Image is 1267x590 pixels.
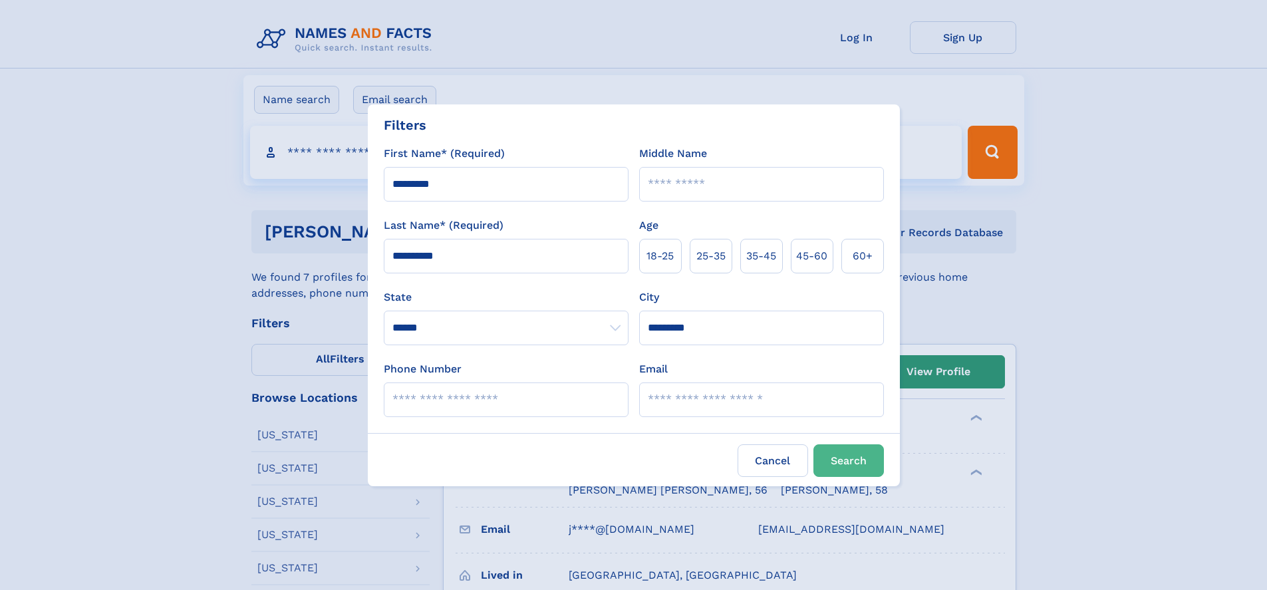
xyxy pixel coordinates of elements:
[639,289,659,305] label: City
[639,146,707,162] label: Middle Name
[384,361,462,377] label: Phone Number
[696,248,726,264] span: 25‑35
[639,361,668,377] label: Email
[738,444,808,477] label: Cancel
[384,218,503,233] label: Last Name* (Required)
[796,248,827,264] span: 45‑60
[646,248,674,264] span: 18‑25
[639,218,658,233] label: Age
[853,248,873,264] span: 60+
[813,444,884,477] button: Search
[746,248,776,264] span: 35‑45
[384,289,629,305] label: State
[384,115,426,135] div: Filters
[384,146,505,162] label: First Name* (Required)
